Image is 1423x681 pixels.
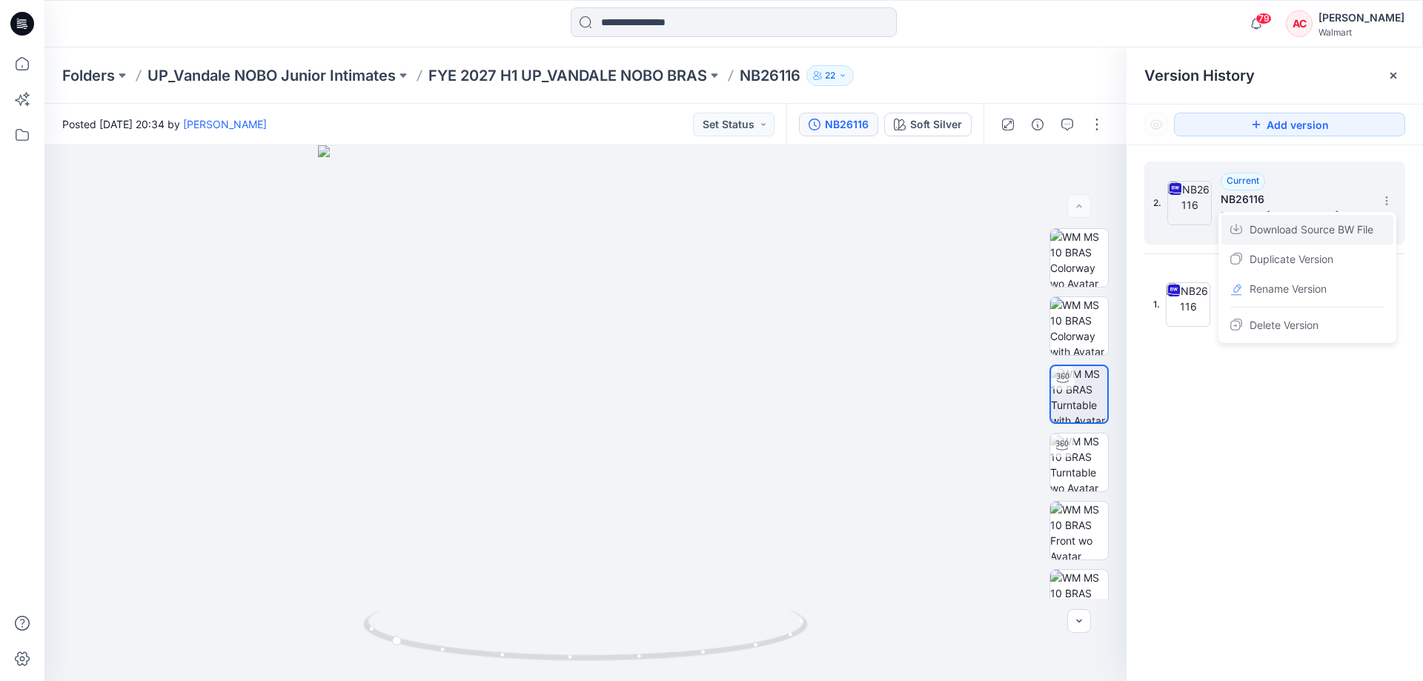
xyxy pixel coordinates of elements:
a: UP_Vandale NOBO Junior Intimates [147,65,396,86]
button: Close [1387,70,1399,82]
img: WM MS 10 BRAS Turntable with Avatar [1051,366,1107,422]
img: NB26116 [1167,181,1212,225]
div: Walmart [1318,27,1404,38]
span: 2. [1153,196,1161,210]
span: Version History [1144,67,1255,84]
p: NB26116 [740,65,800,86]
a: Folders [62,65,115,86]
span: 1. [1153,298,1160,311]
span: Rename Version [1250,280,1327,298]
div: [PERSON_NAME] [1318,9,1404,27]
span: Delete Version [1250,316,1318,334]
button: Soft Silver [884,113,972,136]
span: Download Source BW File [1250,221,1373,239]
img: WM MS 10 BRAS Colorway wo Avatar [1050,229,1108,287]
p: 22 [825,67,835,84]
button: NB26116 [799,113,878,136]
button: 22 [806,65,854,86]
div: NB26116 [825,116,869,133]
h5: NB26116 [1221,190,1369,208]
img: WM MS 10 BRAS Back wo Avatar [1050,570,1108,628]
button: Show Hidden Versions [1144,113,1168,136]
div: AC [1286,10,1313,37]
img: WM MS 10 BRAS Colorway with Avatar [1050,297,1108,355]
span: 79 [1256,13,1272,24]
div: Soft Silver [910,116,962,133]
a: FYE 2027 H1 UP_VANDALE NOBO BRAS [428,65,707,86]
button: Details [1026,113,1049,136]
img: WM MS 10 BRAS Front wo Avatar [1050,502,1108,559]
button: Add version [1174,113,1405,136]
span: Duplicate Version [1250,250,1333,268]
a: [PERSON_NAME] [183,118,267,130]
span: Posted [DATE] 20:34 by [62,116,267,132]
img: WM MS 10 BRAS Turntable wo Avatar [1050,433,1108,491]
span: Current [1227,175,1259,186]
img: NB26116 [1166,282,1210,327]
span: Posted by: Annalisa Chandler [1221,208,1369,223]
